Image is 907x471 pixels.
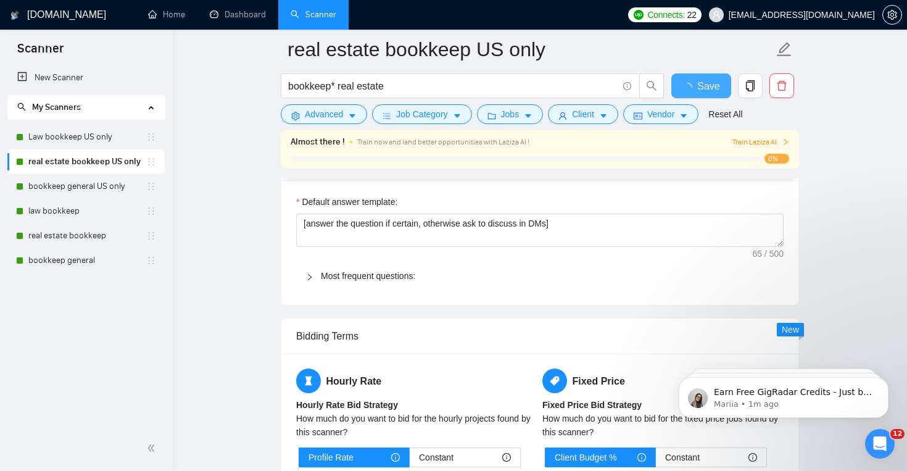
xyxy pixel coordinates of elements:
[348,111,357,120] span: caret-down
[776,41,792,57] span: edit
[640,80,663,91] span: search
[7,248,165,273] li: bookkeep general
[890,429,905,439] span: 12
[28,149,146,174] a: real estate bookkeep US only
[296,412,537,439] div: How much do you want to bid for the hourly projects found by this scanner?
[296,369,321,393] span: hourglass
[288,34,774,65] input: Scanner name...
[396,107,447,121] span: Job Category
[782,325,799,335] span: New
[296,400,398,410] b: Hourly Rate Bid Strategy
[634,10,644,20] img: upwork-logo.png
[7,125,165,149] li: Law bookkeep US only
[296,319,784,354] div: Bidding Terms
[882,5,902,25] button: setting
[558,111,567,120] span: user
[7,40,73,65] span: Scanner
[17,65,155,90] a: New Scanner
[32,102,81,112] span: My Scanners
[306,273,313,281] span: right
[10,6,19,25] img: logo
[148,9,185,20] a: homeHome
[146,256,156,265] span: holder
[637,453,646,462] span: info-circle
[599,111,608,120] span: caret-down
[17,102,81,112] span: My Scanners
[501,107,520,121] span: Jobs
[770,80,793,91] span: delete
[305,107,343,121] span: Advanced
[288,78,618,94] input: Search Freelance Jobs...
[296,262,784,290] div: Most frequent questions:
[7,223,165,248] li: real estate bookkeep
[372,104,471,124] button: barsJob Categorycaret-down
[453,111,462,120] span: caret-down
[639,73,664,98] button: search
[697,78,719,94] span: Save
[623,82,631,90] span: info-circle
[634,111,642,120] span: idcard
[739,80,762,91] span: copy
[477,104,544,124] button: folderJobscaret-down
[542,400,642,410] b: Fixed Price Bid Strategy
[383,111,391,120] span: bars
[291,9,336,20] a: searchScanner
[28,199,146,223] a: law bookkeep
[28,125,146,149] a: Law bookkeep US only
[146,157,156,167] span: holder
[542,412,784,439] div: How much do you want to bid for the fixed price jobs found by this scanner?
[682,83,697,93] span: loading
[542,369,567,393] span: tag
[712,10,721,19] span: user
[883,10,901,20] span: setting
[738,73,763,98] button: copy
[28,248,146,273] a: bookkeep general
[147,442,159,454] span: double-left
[665,448,700,467] span: Constant
[647,8,684,22] span: Connects:
[28,174,146,199] a: bookkeep general US only
[542,369,784,393] h5: Fixed Price
[309,448,354,467] span: Profile Rate
[357,138,529,146] span: Train now and land better opportunities with Laziza AI !
[281,104,367,124] button: settingAdvancedcaret-down
[555,448,616,467] span: Client Budget %
[17,102,26,111] span: search
[291,135,345,149] span: Almost there !
[296,195,397,209] label: Default answer template:
[296,369,537,393] h5: Hourly Rate
[623,104,698,124] button: idcardVendorcaret-down
[146,206,156,216] span: holder
[732,136,789,148] button: Train Laziza AI
[487,111,496,120] span: folder
[146,132,156,142] span: holder
[647,107,674,121] span: Vendor
[865,429,895,459] iframe: Intercom live chat
[687,8,697,22] span: 22
[660,351,907,438] iframe: Intercom notifications message
[679,111,688,120] span: caret-down
[7,174,165,199] li: bookkeep general US only
[146,181,156,191] span: holder
[7,199,165,223] li: law bookkeep
[548,104,618,124] button: userClientcaret-down
[748,453,757,462] span: info-circle
[524,111,532,120] span: caret-down
[28,223,146,248] a: real estate bookkeep
[671,73,731,98] button: Save
[882,10,902,20] a: setting
[782,138,789,146] span: right
[296,214,784,247] textarea: Default answer template:
[419,448,453,467] span: Constant
[7,65,165,90] li: New Scanner
[146,231,156,241] span: holder
[769,73,794,98] button: delete
[7,149,165,174] li: real estate bookkeep US only
[210,9,266,20] a: dashboardDashboard
[291,111,300,120] span: setting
